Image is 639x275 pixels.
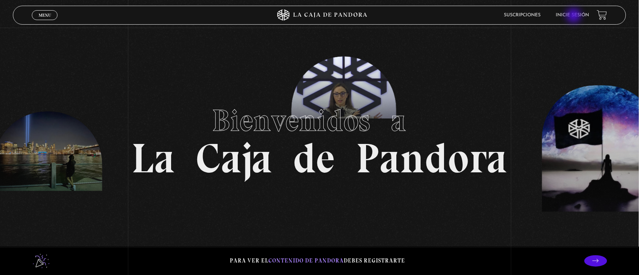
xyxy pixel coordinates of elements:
[212,102,427,139] span: Bienvenidos a
[39,13,51,17] span: Menu
[36,19,54,24] span: Cerrar
[230,256,405,266] p: Para ver el debes registrarte
[269,257,344,264] span: contenido de Pandora
[504,13,541,17] a: Suscripciones
[132,96,508,179] h1: La Caja de Pandora
[597,10,607,20] a: View your shopping cart
[556,13,589,17] a: Inicie sesión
